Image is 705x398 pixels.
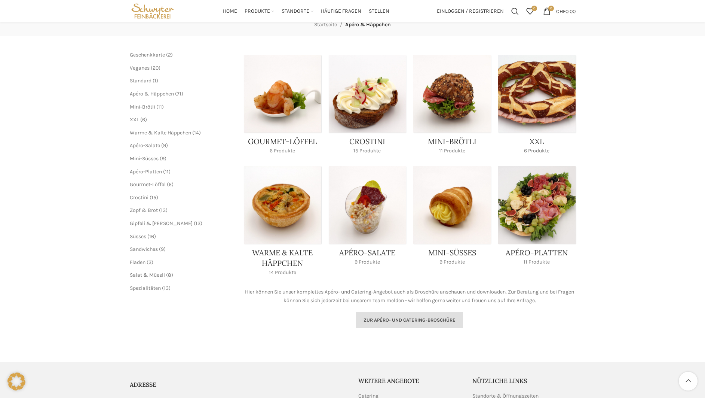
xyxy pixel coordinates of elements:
div: Meine Wunschliste [522,4,537,19]
span: 0 [548,6,554,11]
span: 11 [165,168,169,175]
a: Sandwiches [130,246,158,252]
a: Spezialitäten [130,285,161,291]
a: Zur Apéro- und Catering-Broschüre [356,312,463,328]
a: XXL [130,116,139,123]
a: Apéro & Häppchen [130,91,174,97]
div: Main navigation [179,4,433,19]
a: Stellen [369,4,389,19]
a: Scroll to top button [679,372,698,391]
a: Standard [130,78,151,84]
span: 6 [169,181,172,188]
span: Produkte [245,8,270,15]
a: Geschenkkarte [130,52,165,58]
a: Zopf & Brot [130,207,158,213]
span: Einloggen / Registrieren [437,9,504,14]
a: Gourmet-Löffel [130,181,166,188]
a: Produkte [245,4,274,19]
a: Product category apero-salate [329,166,406,270]
a: Suchen [508,4,522,19]
span: 11 [158,104,162,110]
a: Mini-Brötli [130,104,155,110]
a: Salat & Müesli [130,272,165,278]
h5: Nützliche Links [472,377,576,385]
a: Startseite [314,21,337,28]
p: Hier können Sie unser komplettes Apéro- und Catering-Angebot auch als Broschüre anschauen und dow... [244,288,576,305]
a: Product category haeppchen [244,166,321,280]
span: Apéro & Häppchen [345,21,391,28]
a: Fladen [130,259,145,265]
a: Mini-Süsses [130,155,159,162]
span: 71 [177,91,181,97]
span: 6 [142,116,145,123]
span: 1 [154,78,156,84]
span: 13 [164,285,169,291]
a: Häufige Fragen [321,4,361,19]
a: 0 CHF0.00 [539,4,579,19]
span: 13 [196,220,200,227]
span: Standorte [282,8,309,15]
span: 8 [168,272,171,278]
span: Home [223,8,237,15]
a: Veganes [130,65,150,71]
span: Häufige Fragen [321,8,361,15]
a: Product category gourmet-loeffel [244,55,321,159]
span: 9 [162,155,165,162]
a: Gipfeli & [PERSON_NAME] [130,220,193,227]
a: Apéro-Platten [130,168,162,175]
span: 2 [168,52,171,58]
a: Home [223,4,237,19]
span: 9 [163,142,166,149]
a: Product category xxl [498,55,576,159]
a: Product category mini-suesses [413,166,491,270]
a: 0 [522,4,537,19]
span: 20 [153,65,159,71]
span: Stellen [369,8,389,15]
a: Product category apero-platten [498,166,576,270]
a: Apéro-Salate [130,142,160,149]
a: Crostini [130,194,148,201]
a: Einloggen / Registrieren [433,4,508,19]
span: CHF [556,8,565,14]
a: Süsses [130,233,146,240]
span: 15 [151,194,156,201]
a: Site logo [130,7,176,14]
a: Product category crostini [329,55,406,159]
a: Warme & Kalte Häppchen [130,130,191,136]
span: 13 [161,207,166,213]
h5: Weitere Angebote [358,377,462,385]
span: ADRESSE [130,381,156,388]
span: Zur Apéro- und Catering-Broschüre [364,317,456,323]
span: 14 [194,130,199,136]
a: Standorte [282,4,313,19]
bdi: 0.00 [556,8,576,14]
a: Product category mini-broetli [413,55,491,159]
span: 16 [149,233,154,240]
span: 3 [148,259,151,265]
span: 0 [531,6,537,11]
span: 9 [161,246,164,252]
